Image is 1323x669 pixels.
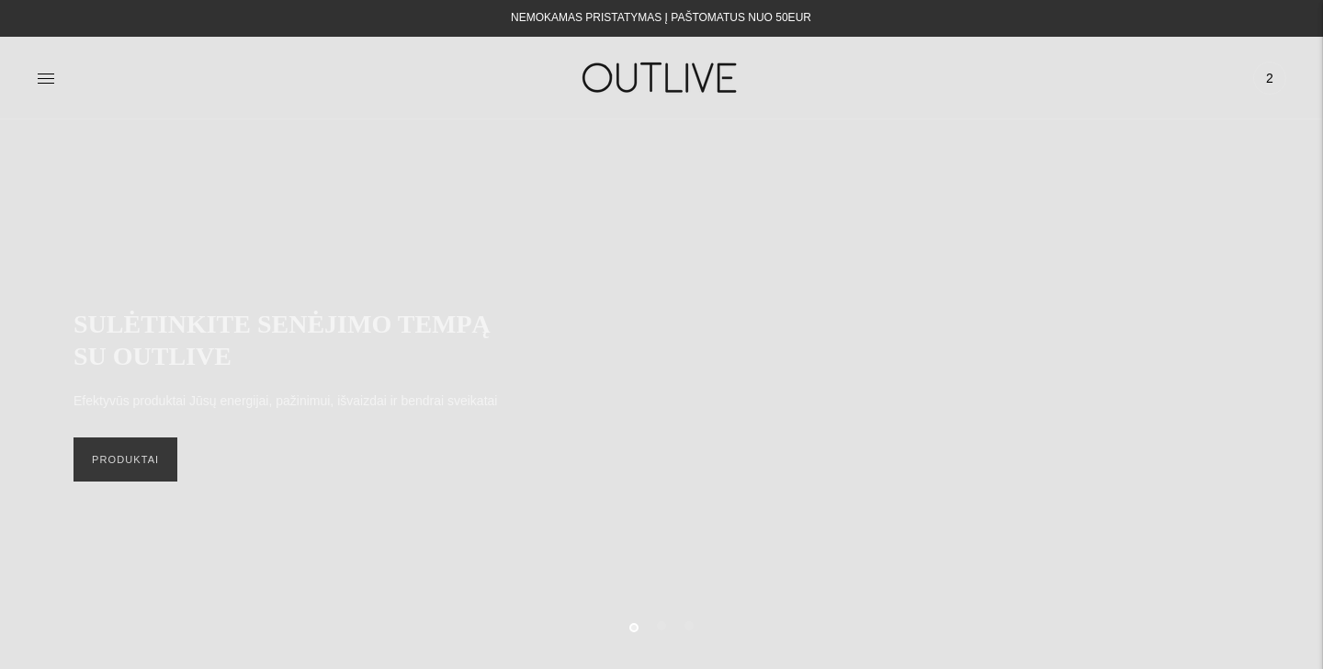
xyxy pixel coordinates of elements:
[629,623,639,632] button: Move carousel to slide 1
[511,7,811,29] div: NEMOKAMAS PRISTATYMAS Į PAŠTOMATUS NUO 50EUR
[1257,65,1283,91] span: 2
[1253,58,1286,98] a: 2
[684,621,694,630] button: Move carousel to slide 3
[657,621,666,630] button: Move carousel to slide 2
[547,46,776,109] img: OUTLIVE
[73,308,514,372] h2: SULĖTINKITE SENĖJIMO TEMPĄ SU OUTLIVE
[73,391,497,413] p: Efektyvūs produktai Jūsų energijai, pažinimui, išvaizdai ir bendrai sveikatai
[73,437,177,482] a: PRODUKTAI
